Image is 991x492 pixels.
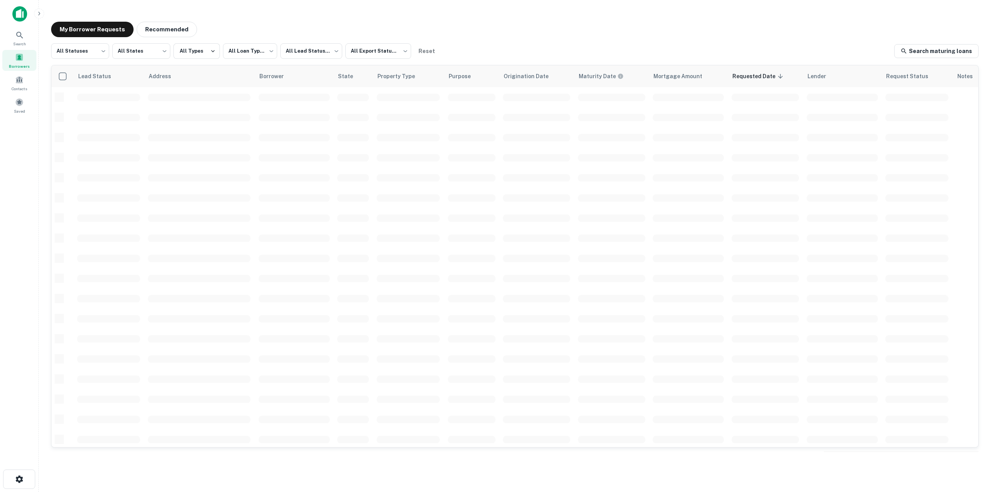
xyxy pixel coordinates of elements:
[13,41,26,47] span: Search
[73,65,144,87] th: Lead Status
[732,72,785,81] span: Requested Date
[144,65,254,87] th: Address
[78,72,121,81] span: Lead Status
[2,95,36,116] a: Saved
[51,41,109,61] div: All Statuses
[881,65,952,87] th: Request Status
[953,65,978,87] th: Notes
[499,65,574,87] th: Origination Date
[414,43,439,59] button: Reset
[808,72,836,81] span: Lender
[255,65,334,87] th: Borrower
[886,72,938,81] span: Request Status
[280,41,342,61] div: All Lead Statuses
[2,27,36,48] a: Search
[173,43,220,59] button: All Types
[957,72,973,81] span: Notes
[894,44,979,58] a: Search maturing loans
[377,72,425,81] span: Property Type
[579,72,624,81] div: Maturity dates displayed may be estimated. Please contact the lender for the most accurate maturi...
[12,6,27,22] img: capitalize-icon.png
[149,72,181,81] span: Address
[373,65,444,87] th: Property Type
[2,50,36,71] a: Borrowers
[504,72,559,81] span: Origination Date
[449,72,481,81] span: Purpose
[9,63,30,69] span: Borrowers
[952,430,991,467] iframe: Chat Widget
[728,65,803,87] th: Requested Date
[112,41,170,61] div: All States
[579,72,616,81] h6: Maturity Date
[579,72,634,81] span: Maturity dates displayed may be estimated. Please contact the lender for the most accurate maturi...
[259,72,294,81] span: Borrower
[574,65,649,87] th: Maturity dates displayed may be estimated. Please contact the lender for the most accurate maturi...
[653,72,712,81] span: Mortgage Amount
[338,72,363,81] span: State
[333,65,373,87] th: State
[14,108,25,114] span: Saved
[803,65,882,87] th: Lender
[345,41,411,61] div: All Export Statuses
[223,41,277,61] div: All Loan Types
[51,22,134,37] button: My Borrower Requests
[444,65,499,87] th: Purpose
[649,65,728,87] th: Mortgage Amount
[2,72,36,93] a: Contacts
[137,22,197,37] button: Recommended
[12,86,27,92] span: Contacts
